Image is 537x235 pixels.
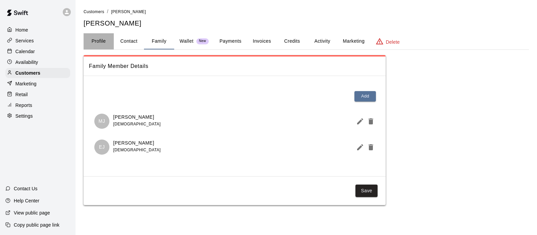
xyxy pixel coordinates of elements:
p: Copy public page link [14,222,59,228]
li: / [107,8,108,15]
button: Payments [214,33,247,49]
a: Availability [5,57,70,67]
nav: breadcrumb [84,8,529,15]
p: [PERSON_NAME] [113,140,160,147]
button: Profile [84,33,114,49]
p: Reports [15,102,32,109]
h5: [PERSON_NAME] [84,19,529,28]
button: Contact [114,33,144,49]
button: Marketing [337,33,370,49]
a: Home [5,25,70,35]
button: Delete [364,141,375,154]
a: Customers [84,9,104,14]
button: Invoices [247,33,277,49]
div: basic tabs example [84,33,529,49]
p: Wallet [180,38,194,45]
button: Edit Member [353,115,364,128]
p: Marketing [15,80,37,87]
span: New [196,39,209,43]
button: Activity [307,33,337,49]
span: Family Member Details [89,62,380,71]
p: Services [15,37,34,44]
p: Delete [386,39,400,45]
button: Save [355,185,378,197]
a: Services [5,36,70,46]
a: Settings [5,111,70,121]
p: Help Center [14,197,39,204]
button: Delete [364,115,375,128]
a: Calendar [5,46,70,56]
button: Credits [277,33,307,49]
button: Edit Member [353,141,364,154]
p: MJ [99,118,105,125]
span: [DEMOGRAPHIC_DATA] [113,122,160,126]
a: Marketing [5,79,70,89]
p: [PERSON_NAME] [113,114,160,121]
div: Mason Jensen [94,114,109,129]
a: Retail [5,89,70,100]
p: Availability [15,59,38,66]
button: Add [354,91,376,102]
p: View public page [14,209,50,216]
p: EJ [99,144,105,151]
span: [DEMOGRAPHIC_DATA] [113,148,160,152]
p: Customers [15,70,40,76]
span: [PERSON_NAME] [111,9,146,14]
button: Family [144,33,174,49]
div: Evan Jensen [94,140,109,155]
p: Retail [15,91,28,98]
a: Reports [5,100,70,110]
a: Customers [5,68,70,78]
p: Home [15,27,28,33]
p: Contact Us [14,185,38,192]
p: Settings [15,113,33,119]
p: Calendar [15,48,35,55]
